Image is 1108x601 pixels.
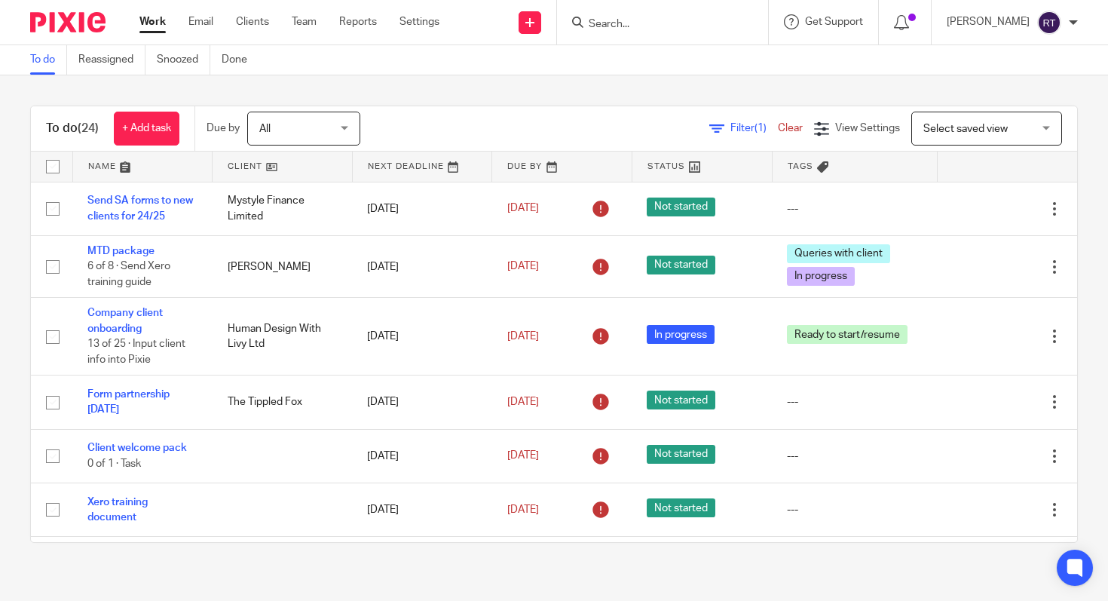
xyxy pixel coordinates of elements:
span: Filter [730,123,778,133]
span: 6 of 8 · Send Xero training guide [87,262,170,288]
span: [DATE] [507,261,539,271]
a: Form partnership [DATE] [87,389,170,415]
a: Done [222,45,259,75]
span: Ready to start/resume [787,325,908,344]
a: Email [188,14,213,29]
span: Get Support [805,17,863,27]
span: Queries with client [787,244,890,263]
span: View Settings [835,123,900,133]
p: Due by [207,121,240,136]
input: Search [587,18,723,32]
a: Settings [399,14,439,29]
h1: To do [46,121,99,136]
span: All [259,124,271,134]
a: Reports [339,14,377,29]
span: Not started [647,198,715,216]
div: --- [787,449,922,464]
a: Reassigned [78,45,145,75]
span: Not started [647,391,715,409]
a: Company client onboarding [87,308,163,333]
div: --- [787,502,922,517]
span: Not started [647,498,715,517]
span: 0 of 1 · Task [87,458,141,469]
span: In progress [787,267,855,286]
span: Tags [788,162,813,170]
a: Clients [236,14,269,29]
span: [DATE] [507,504,539,515]
td: Human Design With Livy Ltd [213,298,353,376]
span: [DATE] [507,204,539,214]
a: Work [139,14,166,29]
td: Mystyle Finance Limited [213,182,353,235]
a: + Add task [114,112,179,146]
span: Select saved view [923,124,1008,134]
td: [DATE] [352,537,492,599]
td: The Tippled Fox [213,376,353,429]
span: Not started [647,445,715,464]
img: Pixie [30,12,106,32]
span: [DATE] [507,451,539,461]
a: Xero training document [87,497,148,523]
span: (24) [78,122,99,134]
span: (1) [754,123,767,133]
a: Send SA forms to new clients for 24/25 [87,195,193,221]
td: [DATE] [352,235,492,297]
div: --- [787,394,922,409]
td: [DATE] [352,298,492,376]
td: [PERSON_NAME] [213,235,353,297]
a: To do [30,45,67,75]
span: [DATE] [507,331,539,342]
a: Snoozed [157,45,210,75]
td: [DATE] [352,376,492,429]
img: svg%3E [1037,11,1061,35]
td: [DATE] [352,483,492,537]
a: Team [292,14,317,29]
a: Clear [778,123,803,133]
p: [PERSON_NAME] [947,14,1030,29]
td: [DATE] [352,429,492,483]
a: MTD package [87,246,155,256]
a: Client welcome pack [87,443,187,453]
span: [DATE] [507,397,539,407]
div: --- [787,201,922,216]
td: [DATE] [352,182,492,235]
span: 13 of 25 · Input client info into Pixie [87,339,185,365]
span: Not started [647,256,715,274]
span: In progress [647,325,715,344]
